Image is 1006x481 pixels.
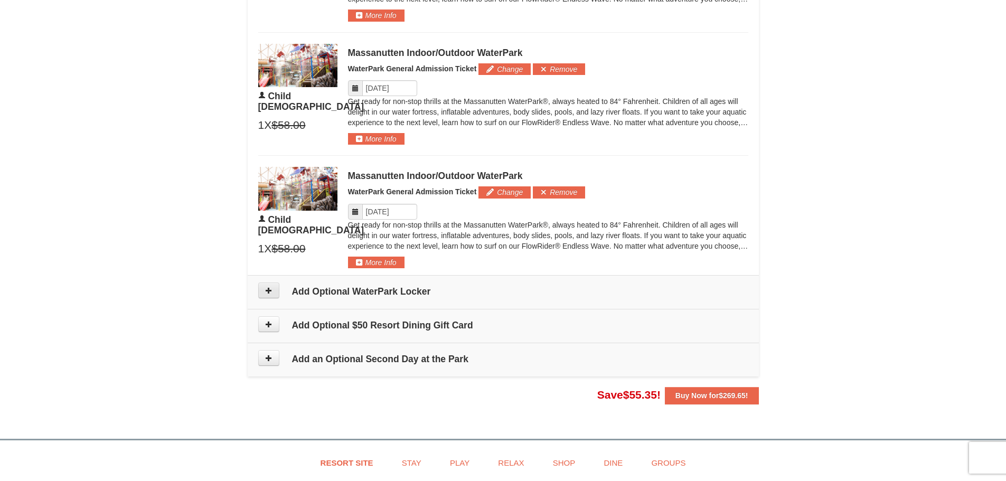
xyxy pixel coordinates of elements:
h4: Add Optional WaterPark Locker [258,286,748,297]
button: Buy Now for$269.65! [665,387,759,404]
span: $55.35 [623,389,657,401]
img: 6619917-1403-22d2226d.jpg [258,44,337,87]
h4: Add an Optional Second Day at the Park [258,354,748,364]
span: X [264,117,271,133]
p: Get ready for non-stop thrills at the Massanutten WaterPark®, always heated to 84° Fahrenheit. Ch... [348,220,748,251]
strong: Buy Now for ! [675,391,748,400]
a: Shop [540,451,589,475]
button: More Info [348,257,405,268]
div: Massanutten Indoor/Outdoor WaterPark [348,48,748,58]
button: Remove [533,63,585,75]
img: 6619917-1403-22d2226d.jpg [258,167,337,210]
a: Stay [389,451,435,475]
p: Get ready for non-stop thrills at the Massanutten WaterPark®, always heated to 84° Fahrenheit. Ch... [348,96,748,128]
button: Remove [533,186,585,198]
a: Groups [638,451,699,475]
span: Save ! [597,389,661,401]
span: WaterPark General Admission Ticket [348,187,477,196]
h4: Add Optional $50 Resort Dining Gift Card [258,320,748,331]
button: More Info [348,133,405,145]
span: WaterPark General Admission Ticket [348,64,477,73]
span: $58.00 [271,241,305,257]
span: Child [DEMOGRAPHIC_DATA] [258,91,364,112]
button: Change [478,63,531,75]
a: Resort Site [307,451,387,475]
a: Relax [485,451,537,475]
a: Dine [590,451,636,475]
span: 1 [258,117,265,133]
a: Play [437,451,483,475]
span: $269.65 [719,391,746,400]
span: 1 [258,241,265,257]
button: More Info [348,10,405,21]
div: Massanutten Indoor/Outdoor WaterPark [348,171,748,181]
span: $58.00 [271,117,305,133]
span: X [264,241,271,257]
span: Child [DEMOGRAPHIC_DATA] [258,214,364,235]
button: Change [478,186,531,198]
